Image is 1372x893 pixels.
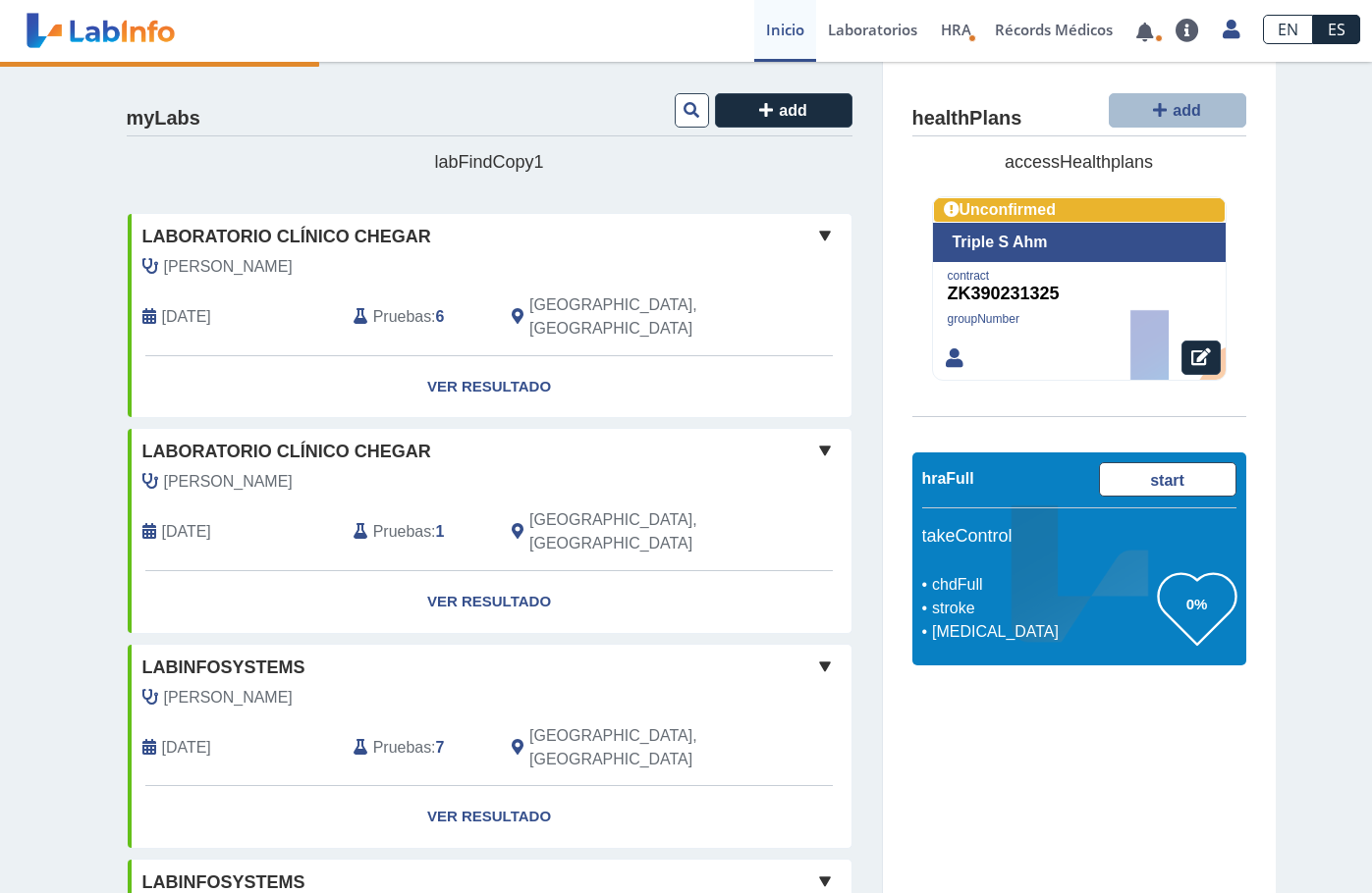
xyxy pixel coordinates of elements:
[142,655,305,681] span: Labinfosystems
[128,786,851,848] a: Ver Resultado
[162,520,211,544] span: 2021-11-04
[436,308,445,325] b: 6
[162,305,211,329] span: 2022-02-03
[142,224,431,250] span: Laboratorio Clínico Chegar
[339,293,497,341] div: :
[927,573,1158,597] li: chdFull
[529,724,746,771] span: Rio Grande, PR
[927,597,1158,620] li: stroke
[922,526,1236,548] h5: takeControl
[1173,102,1200,119] span: add
[779,102,806,119] span: add
[164,470,293,494] span: Asenjo, Conrado
[1158,592,1236,616] h3: 0%
[142,439,431,465] span: Laboratorio Clínico Chegar
[434,152,543,172] span: labFindCopy1
[922,470,974,487] span: hraFull
[912,107,1022,131] h4: healthPlans
[1313,15,1360,44] a: ES
[941,20,971,39] span: HRA
[436,739,445,756] b: 7
[1197,816,1350,871] iframe: Help widget launcher
[373,520,431,544] span: Pruebas
[162,736,211,760] span: 2020-02-06
[339,724,497,771] div: :
[339,508,497,555] div: :
[1150,472,1184,489] span: start
[715,93,852,128] button: add
[1099,462,1236,497] a: start
[127,107,200,131] h4: myLabs
[927,620,1158,644] li: [MEDICAL_DATA]
[529,293,746,341] span: Rio Grande, PR
[1109,93,1246,128] button: add
[128,571,851,633] a: Ver Resultado
[373,736,431,760] span: Pruebas
[164,686,293,709] span: Medina Figueroa, Frankie
[529,508,746,555] span: Rio Grande, PR
[164,255,293,279] span: Medina Figueroa, Frankie
[436,523,445,540] b: 1
[373,305,431,329] span: Pruebas
[1005,152,1153,172] span: accessHealthplans
[1263,15,1313,44] a: EN
[128,356,851,418] a: Ver Resultado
